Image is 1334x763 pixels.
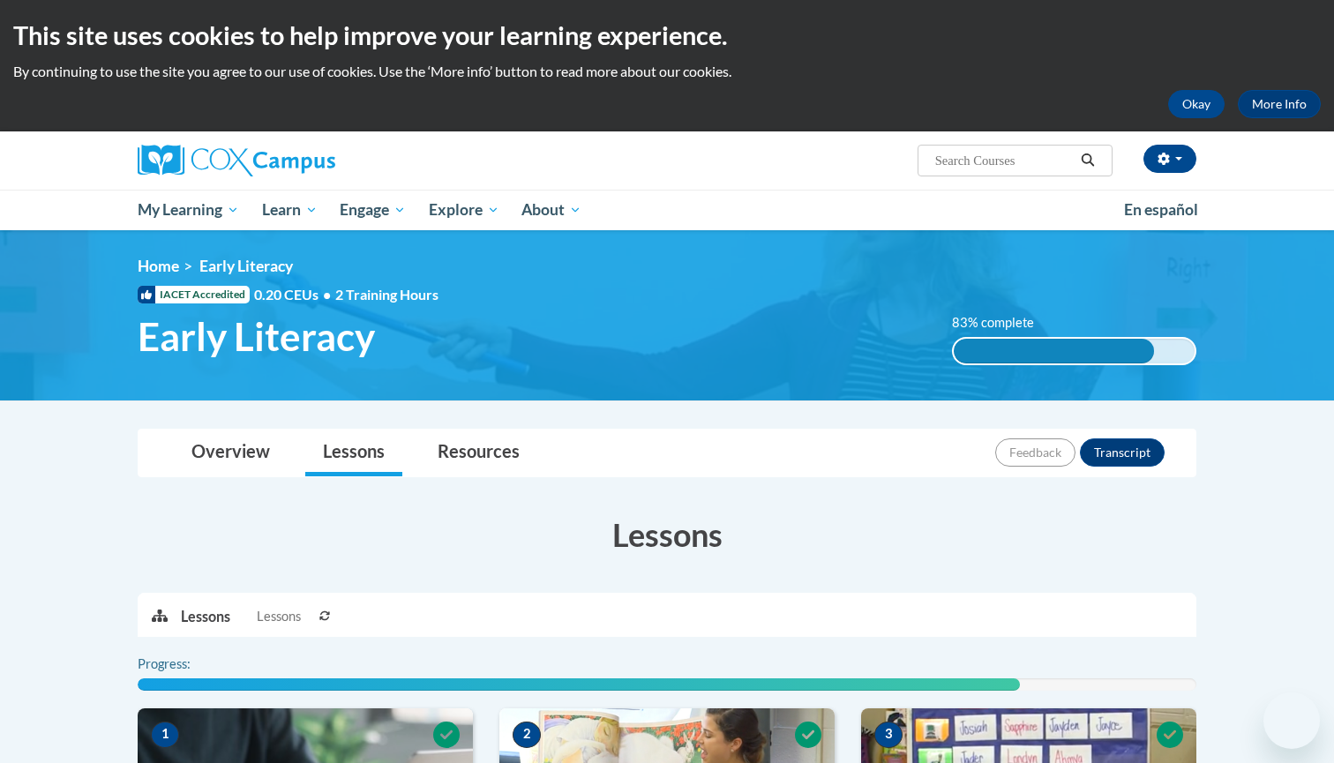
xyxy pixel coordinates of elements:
span: Early Literacy [199,257,293,275]
a: Resources [420,430,537,476]
span: 2 Training Hours [335,286,438,303]
a: Overview [174,430,288,476]
iframe: Button to launch messaging window [1263,692,1320,749]
a: My Learning [126,190,251,230]
span: 1 [151,722,179,748]
a: Explore [417,190,511,230]
img: Cox Campus [138,145,335,176]
span: IACET Accredited [138,286,250,303]
button: Search [1075,150,1101,171]
a: Engage [328,190,417,230]
a: En español [1113,191,1210,228]
span: About [521,199,581,221]
a: Learn [251,190,329,230]
span: Engage [340,199,406,221]
span: Explore [429,199,499,221]
span: Early Literacy [138,313,375,360]
div: 83% complete [954,339,1154,363]
button: Transcript [1080,438,1165,467]
div: Main menu [111,190,1223,230]
p: By continuing to use the site you agree to our use of cookies. Use the ‘More info’ button to read... [13,62,1321,81]
span: En español [1124,200,1198,219]
span: My Learning [138,199,239,221]
input: Search Courses [933,150,1075,171]
a: Home [138,257,179,275]
h2: This site uses cookies to help improve your learning experience. [13,18,1321,53]
a: About [511,190,594,230]
span: Learn [262,199,318,221]
label: Progress: [138,655,239,674]
span: 3 [874,722,903,748]
p: Lessons [181,607,230,626]
span: 0.20 CEUs [254,285,335,304]
h3: Lessons [138,512,1196,557]
a: More Info [1238,90,1321,118]
button: Okay [1168,90,1225,118]
span: Lessons [257,607,301,626]
a: Cox Campus [138,145,473,176]
span: • [323,286,331,303]
button: Account Settings [1143,145,1196,173]
label: 83% complete [952,313,1053,333]
a: Lessons [305,430,402,476]
button: Feedback [995,438,1075,467]
span: 2 [513,722,541,748]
